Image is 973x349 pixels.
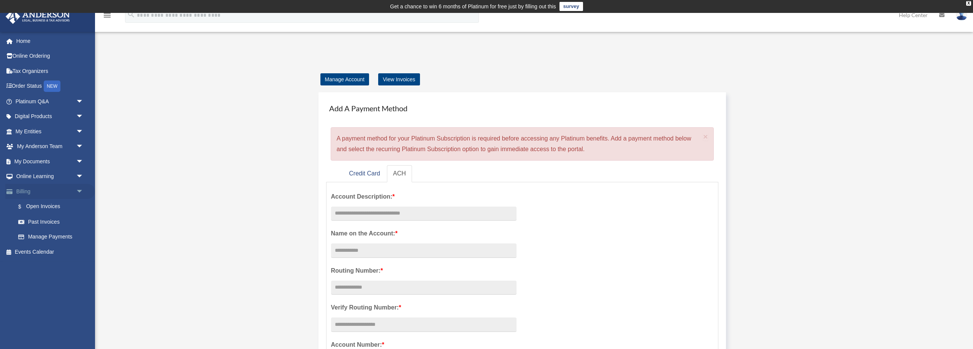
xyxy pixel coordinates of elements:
img: User Pic [956,9,967,21]
a: Digital Productsarrow_drop_down [5,109,95,124]
a: Credit Card [343,165,386,182]
span: arrow_drop_down [76,184,91,199]
a: Order StatusNEW [5,79,95,94]
div: A payment method for your Platinum Subscription is required before accessing any Platinum benefit... [331,127,714,161]
a: Events Calendar [5,244,95,259]
img: Anderson Advisors Platinum Portal [3,9,72,24]
span: arrow_drop_down [76,109,91,125]
h4: Add A Payment Method [326,100,719,117]
button: Close [703,133,708,141]
a: Online Ordering [5,49,95,64]
a: $Open Invoices [11,199,95,215]
a: My Documentsarrow_drop_down [5,154,95,169]
span: arrow_drop_down [76,169,91,185]
div: Get a chance to win 6 months of Platinum for free just by filling out this [390,2,556,11]
a: survey [559,2,583,11]
a: Billingarrow_drop_down [5,184,95,199]
a: Home [5,33,95,49]
a: My Entitiesarrow_drop_down [5,124,95,139]
label: Verify Routing Number: [331,302,517,313]
span: arrow_drop_down [76,154,91,169]
i: search [127,10,135,19]
a: Tax Organizers [5,63,95,79]
span: arrow_drop_down [76,139,91,155]
a: ACH [387,165,412,182]
a: Manage Account [320,73,369,85]
a: menu [103,13,112,20]
div: close [966,1,971,6]
a: Platinum Q&Aarrow_drop_down [5,94,95,109]
label: Name on the Account: [331,228,517,239]
span: $ [22,202,26,212]
a: Past Invoices [11,214,95,229]
a: Manage Payments [11,229,91,245]
a: View Invoices [378,73,420,85]
label: Account Description: [331,191,517,202]
label: Routing Number: [331,265,517,276]
span: arrow_drop_down [76,94,91,109]
span: arrow_drop_down [76,124,91,139]
span: × [703,132,708,141]
div: NEW [44,81,60,92]
a: My Anderson Teamarrow_drop_down [5,139,95,154]
a: Online Learningarrow_drop_down [5,169,95,184]
i: menu [103,11,112,20]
